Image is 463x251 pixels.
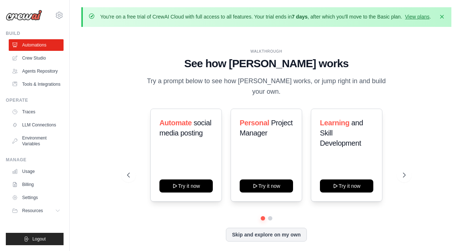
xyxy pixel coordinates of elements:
div: Build [6,31,64,36]
a: View plans [405,14,429,20]
div: WALKTHROUGH [127,49,406,54]
a: LLM Connections [9,119,64,131]
span: Resources [22,208,43,214]
p: Try a prompt below to see how [PERSON_NAME] works, or jump right in and build your own. [145,76,389,97]
a: Settings [9,192,64,203]
div: Manage [6,157,64,163]
span: Project Manager [240,119,293,137]
p: You're on a free trial of CrewAI Cloud with full access to all features. Your trial ends in , aft... [100,13,431,20]
a: Tools & Integrations [9,78,64,90]
h1: See how [PERSON_NAME] works [127,57,406,70]
button: Resources [9,205,64,216]
span: social media posting [159,119,211,137]
span: Logout [32,236,46,242]
img: Logo [6,10,42,21]
a: Traces [9,106,64,118]
span: Learning [320,119,349,127]
button: Try it now [159,179,213,193]
a: Automations [9,39,64,51]
a: Environment Variables [9,132,64,150]
div: Operate [6,97,64,103]
a: Billing [9,179,64,190]
a: Crew Studio [9,52,64,64]
button: Try it now [320,179,373,193]
span: Personal [240,119,269,127]
span: and Skill Development [320,119,363,147]
button: Skip and explore on my own [226,228,307,242]
span: Automate [159,119,192,127]
a: Usage [9,166,64,177]
strong: 7 days [292,14,308,20]
button: Try it now [240,179,293,193]
a: Agents Repository [9,65,64,77]
button: Logout [6,233,64,245]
